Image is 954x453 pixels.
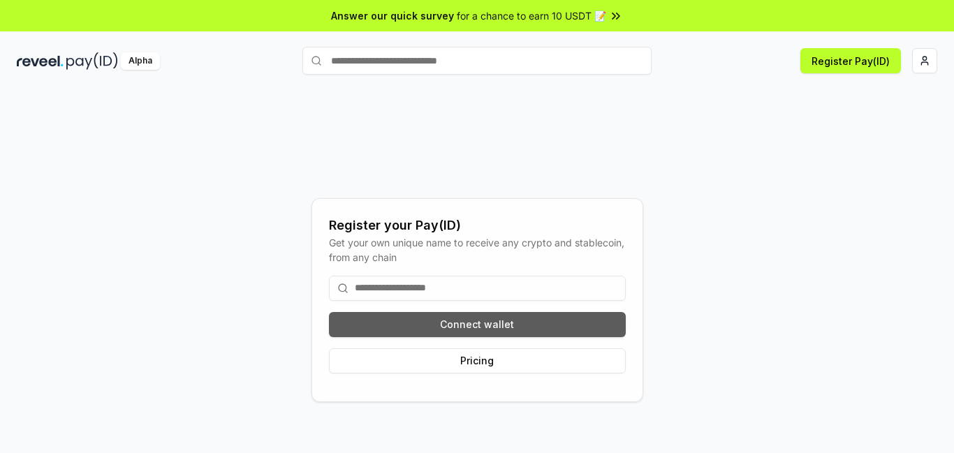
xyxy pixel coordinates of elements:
[331,8,454,23] span: Answer our quick survey
[121,52,160,70] div: Alpha
[800,48,901,73] button: Register Pay(ID)
[457,8,606,23] span: for a chance to earn 10 USDT 📝
[17,52,64,70] img: reveel_dark
[329,348,626,373] button: Pricing
[66,52,118,70] img: pay_id
[329,235,626,265] div: Get your own unique name to receive any crypto and stablecoin, from any chain
[329,216,626,235] div: Register your Pay(ID)
[329,312,626,337] button: Connect wallet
